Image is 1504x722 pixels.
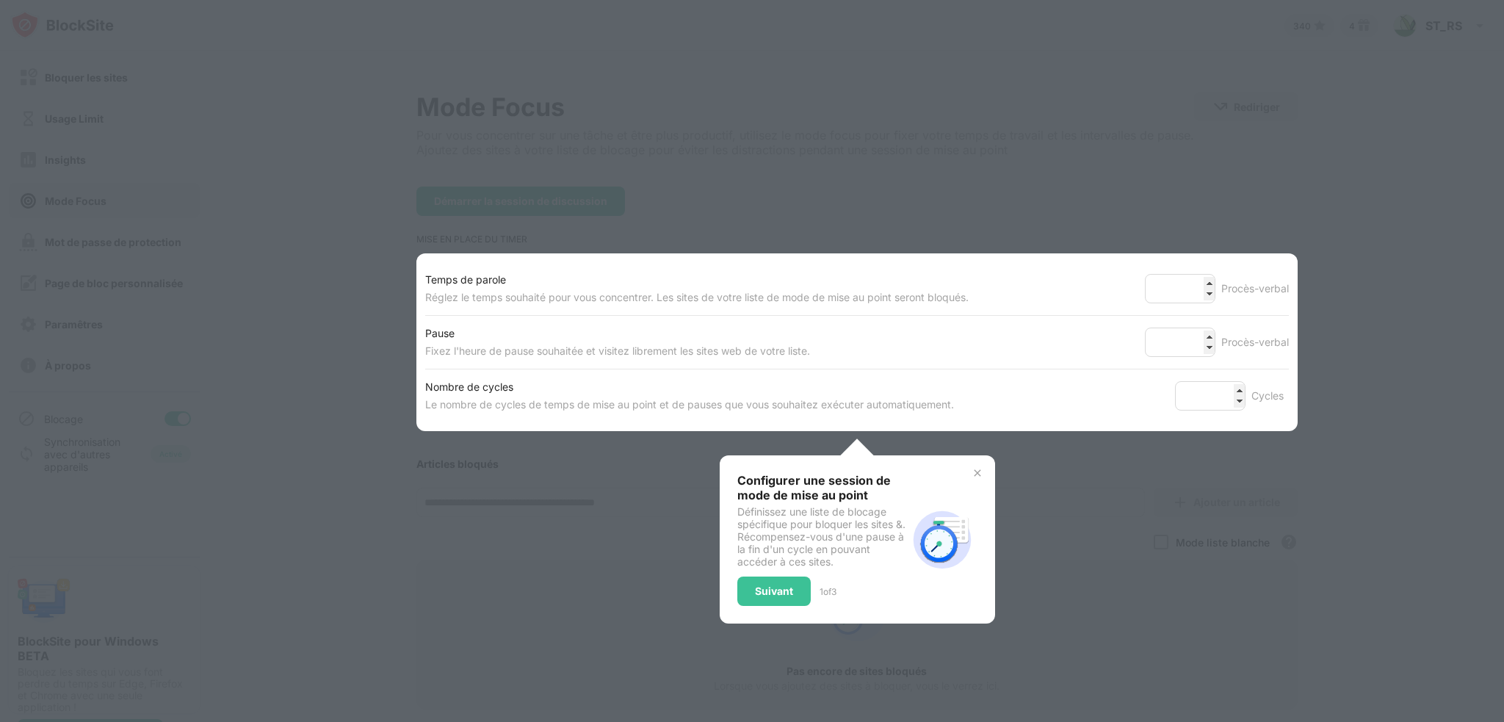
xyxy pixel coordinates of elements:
div: Configurer une session de mode de mise au point [737,473,907,502]
div: Réglez le temps souhaité pour vous concentrer. Les sites de votre liste de mode de mise au point ... [425,289,969,306]
img: focus-mode-timer.svg [907,505,977,575]
div: Temps de parole [425,271,969,289]
div: Procès-verbal [1221,280,1289,297]
div: Pause [425,325,810,342]
div: Procès-verbal [1221,333,1289,351]
img: x-button.svg [972,467,983,479]
div: Définissez une liste de blocage spécifique pour bloquer les sites &. Récompensez-vous d'une pause... [737,505,907,568]
div: Nombre de cycles [425,378,954,396]
div: Cycles [1251,387,1289,405]
div: Fixez l'heure de pause souhaitée et visitez librement les sites web de votre liste. [425,342,810,360]
div: Suivant [755,585,793,597]
div: Le nombre de cycles de temps de mise au point et de pauses que vous souhaitez exécuter automatiqu... [425,396,954,414]
div: 1 of 3 [820,586,836,597]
